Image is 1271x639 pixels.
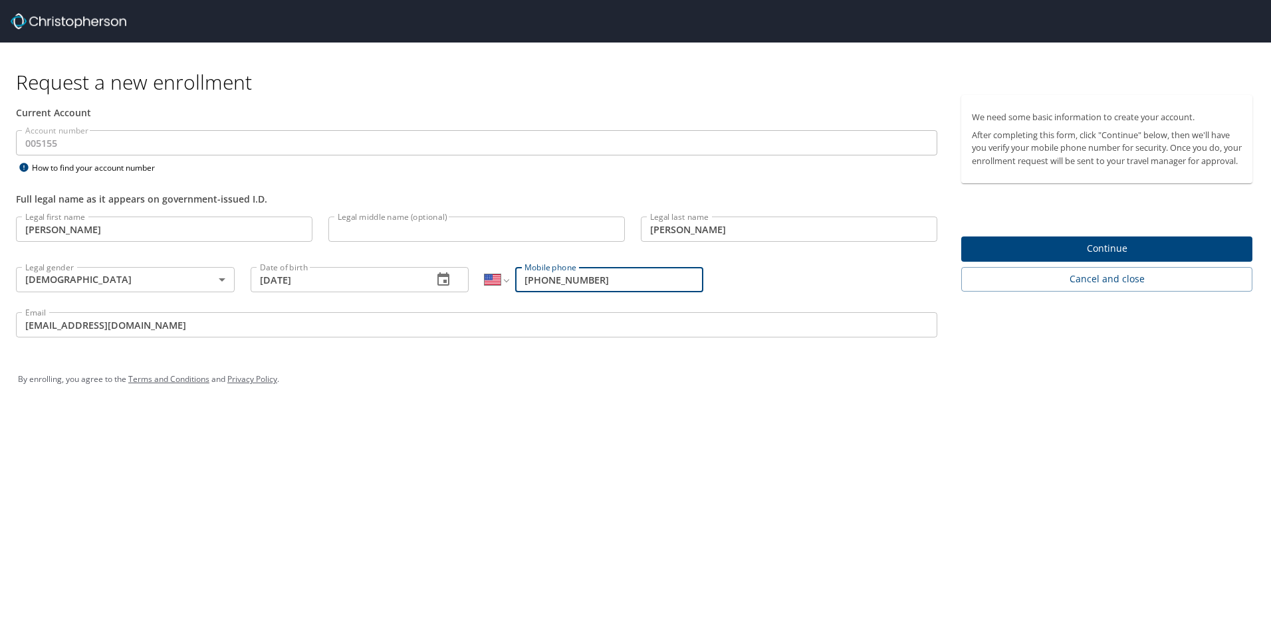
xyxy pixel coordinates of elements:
[16,69,1263,95] h1: Request a new enrollment
[251,267,423,292] input: MM/DD/YYYY
[16,267,235,292] div: [DEMOGRAPHIC_DATA]
[128,373,209,385] a: Terms and Conditions
[16,106,937,120] div: Current Account
[972,271,1242,288] span: Cancel and close
[961,267,1252,292] button: Cancel and close
[972,240,1242,257] span: Continue
[18,363,1253,396] div: By enrolling, you agree to the and .
[227,373,277,385] a: Privacy Policy
[11,13,126,29] img: cbt logo
[972,111,1242,124] p: We need some basic information to create your account.
[972,129,1242,167] p: After completing this form, click "Continue" below, then we'll have you verify your mobile phone ...
[16,192,937,206] div: Full legal name as it appears on government-issued I.D.
[16,159,182,176] div: How to find your account number
[515,267,703,292] input: Enter phone number
[961,236,1252,262] button: Continue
